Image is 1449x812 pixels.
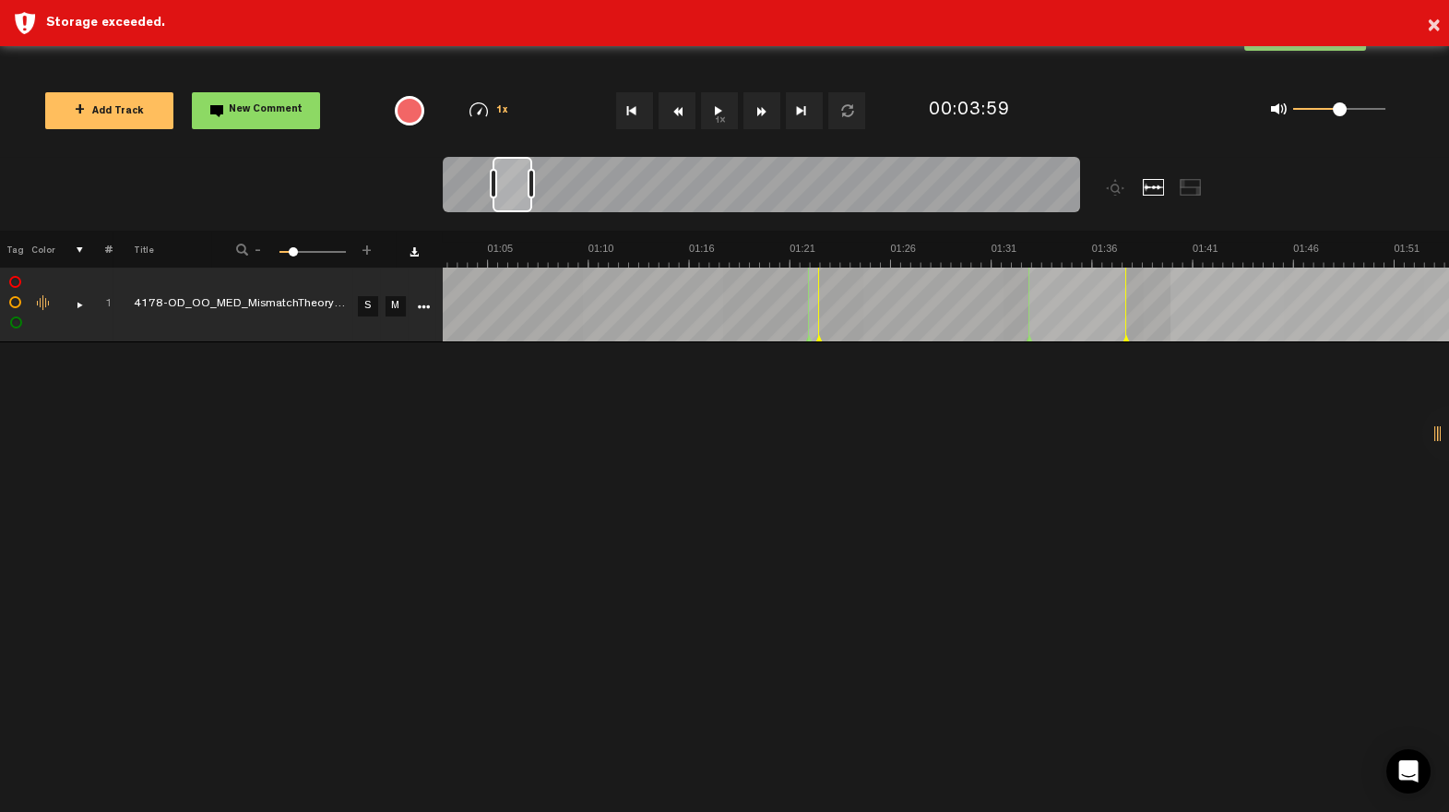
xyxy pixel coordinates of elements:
[929,98,1010,125] div: 00:03:59
[386,296,406,316] a: M
[444,102,535,118] div: 1x
[659,92,695,129] button: Rewind
[229,105,303,115] span: New Comment
[410,247,419,257] a: Download comments
[496,106,509,116] span: 1x
[134,296,374,315] div: Click to edit the title
[58,295,87,314] div: comments, stamps & drawings
[395,96,424,125] div: {{ tooltip_message }}
[360,242,374,253] span: +
[786,92,823,129] button: Go to end
[616,92,653,129] button: Go to beginning
[30,295,58,312] div: Change the color of the waveform
[45,92,173,129] button: +Add Track
[55,268,84,342] td: comments, stamps & drawings
[701,92,738,129] button: 1x
[192,92,320,129] button: New Comment
[84,231,113,268] th: #
[1386,749,1431,794] div: Open Intercom Messenger
[1427,8,1441,45] button: ×
[469,102,488,117] img: speedometer.svg
[358,296,378,316] a: S
[28,268,55,342] td: Change the color of the waveform
[75,107,144,117] span: Add Track
[414,297,432,314] a: More
[75,103,85,118] span: +
[113,231,211,268] th: Title
[84,268,113,342] td: Click to change the order number 1
[87,296,115,314] div: Click to change the order number
[828,92,865,129] button: Loop
[46,14,1435,32] div: Storage exceeded.
[251,242,266,253] span: -
[28,231,55,268] th: Color
[743,92,780,129] button: Fast Forward
[113,268,352,342] td: Click to edit the title 4178-OD_OO_MED_MismatchTheory_Mix_v1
